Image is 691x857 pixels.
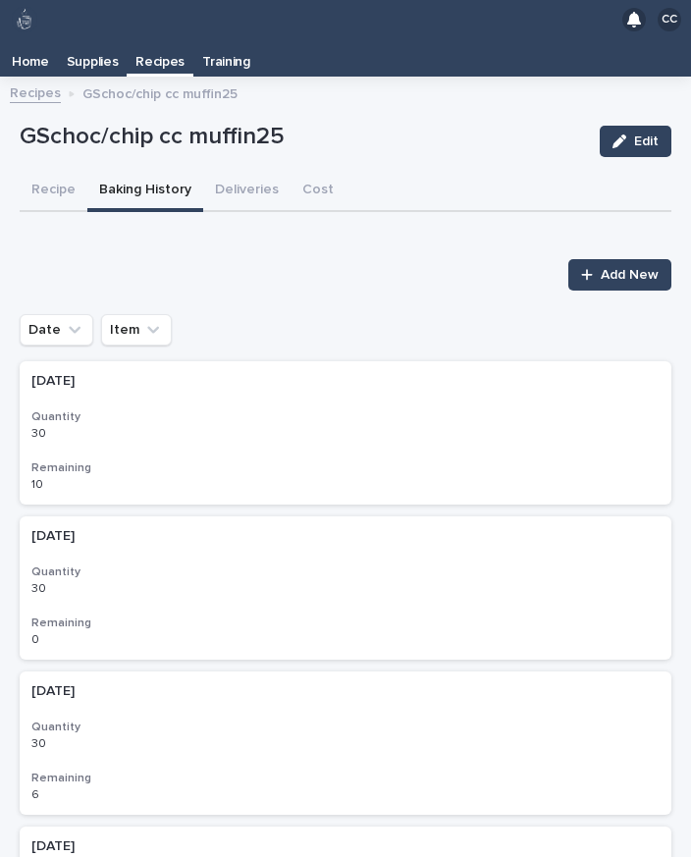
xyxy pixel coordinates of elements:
[31,771,660,786] h3: Remaining
[31,373,375,390] p: [DATE]
[82,81,238,103] p: GSchoc/chip cc muffin25
[20,361,671,505] a: [DATE]Quantity3030 Remaining1010
[127,39,193,74] a: Recipes
[601,268,659,282] span: Add New
[10,80,61,103] a: Recipes
[31,578,50,596] p: 30
[20,314,93,346] button: Date
[31,423,50,441] p: 30
[12,39,49,71] p: Home
[31,460,660,476] h3: Remaining
[31,409,660,425] h3: Quantity
[31,616,660,631] h3: Remaining
[291,171,345,212] button: Cost
[67,39,119,71] p: Supplies
[87,171,203,212] button: Baking History
[135,39,185,71] p: Recipes
[20,516,671,660] a: [DATE]Quantity3030 Remaining00
[31,528,375,545] p: [DATE]
[31,720,660,735] h3: Quantity
[31,564,660,580] h3: Quantity
[20,671,671,815] a: [DATE]Quantity3030 Remaining66
[20,171,87,212] button: Recipe
[203,171,291,212] button: Deliveries
[634,134,659,148] span: Edit
[31,733,50,751] p: 30
[31,838,375,855] p: [DATE]
[20,123,584,151] p: GSchoc/chip cc muffin25
[193,39,259,77] a: Training
[12,7,37,32] img: 80hjoBaRqlyywVK24fQd
[58,39,128,77] a: Supplies
[202,39,250,71] p: Training
[31,474,47,492] p: 10
[31,683,375,700] p: [DATE]
[568,259,671,291] a: Add New
[658,8,681,31] div: CC
[3,39,58,77] a: Home
[31,629,43,647] p: 0
[600,126,671,157] button: Edit
[31,784,43,802] p: 6
[101,314,172,346] button: Item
